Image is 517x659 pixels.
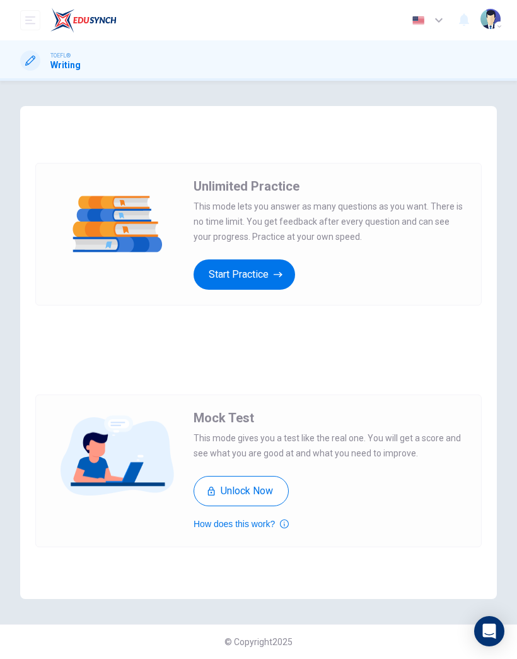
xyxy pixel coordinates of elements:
[20,10,40,30] button: open mobile menu
[194,259,295,290] button: Start Practice
[194,516,289,531] button: How does this work?
[224,637,293,647] span: © Copyright 2025
[50,60,81,70] h1: Writing
[50,51,71,60] span: TOEFL®
[194,476,289,506] button: Unlock Now
[194,430,466,461] span: This mode gives you a test like the real one. You will get a score and see what you are good at a...
[474,616,504,646] div: Open Intercom Messenger
[194,199,466,244] span: This mode lets you answer as many questions as you want. There is no time limit. You get feedback...
[50,8,117,33] img: EduSynch logo
[194,179,299,194] span: Unlimited Practice
[194,410,254,425] span: Mock Test
[480,9,501,29] img: Profile picture
[410,16,426,25] img: en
